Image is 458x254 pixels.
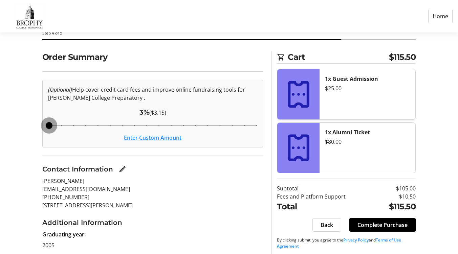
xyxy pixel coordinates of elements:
span: 3% [139,108,149,116]
td: Fees and Platform Support [277,192,377,201]
strong: Graduating year: [42,231,86,238]
p: Help cover credit card fees and improve online fundraising tools for [PERSON_NAME] College Prepar... [48,86,258,102]
td: $115.50 [377,201,416,213]
td: $10.50 [377,192,416,201]
span: Complete Purchase [357,221,408,229]
div: $25.00 [325,84,410,92]
a: Home [428,10,453,23]
div: $80.00 [325,138,410,146]
p: [PHONE_NUMBER] [42,193,263,201]
img: Brophy College Preparatory 's Logo [5,3,53,30]
span: Cart [288,51,389,63]
div: ($3.15) [48,107,258,117]
td: Subtotal [277,184,377,192]
p: By clicking submit, you agree to the and [277,237,416,249]
h3: Contact Information [42,164,113,174]
a: Terms of Use Agreement [277,237,401,249]
strong: 1x Alumni Ticket [325,129,370,136]
button: Complete Purchase [349,218,416,232]
td: $105.00 [377,184,416,192]
p: [EMAIL_ADDRESS][DOMAIN_NAME] [42,185,263,193]
button: Enter Custom Amount [124,134,181,142]
strong: 1x Guest Admission [325,75,378,83]
p: 2005 [42,241,263,249]
p: [STREET_ADDRESS][PERSON_NAME] [42,201,263,209]
span: Back [321,221,333,229]
p: [PERSON_NAME] [42,177,263,185]
a: Privacy Policy [343,237,369,243]
span: $115.50 [389,51,416,63]
td: Total [277,201,377,213]
h3: Additional Information [42,217,263,228]
button: Back [312,218,341,232]
h2: Order Summary [42,51,263,63]
div: Step 4 of 5 [42,30,416,36]
em: (Optional) [48,86,72,93]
